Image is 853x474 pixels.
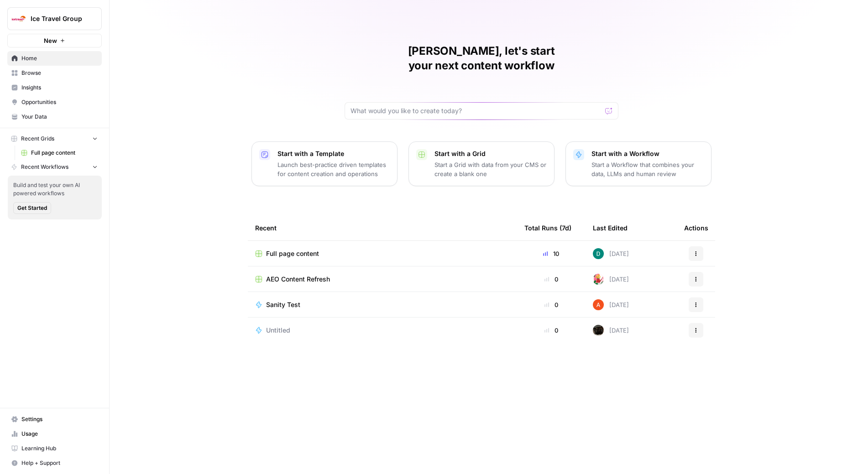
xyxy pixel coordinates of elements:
[524,300,578,309] div: 0
[266,249,319,258] span: Full page content
[10,10,27,27] img: Ice Travel Group Logo
[7,51,102,66] a: Home
[17,146,102,160] a: Full page content
[351,106,602,115] input: What would you like to create today?
[7,412,102,427] a: Settings
[13,181,96,198] span: Build and test your own AI powered workflows
[21,98,98,106] span: Opportunities
[255,300,510,309] a: Sanity Test
[7,80,102,95] a: Insights
[7,66,102,80] a: Browse
[593,325,604,336] img: a7wp29i4q9fg250eipuu1edzbiqn
[591,149,704,158] p: Start with a Workflow
[266,275,330,284] span: AEO Content Refresh
[7,7,102,30] button: Workspace: Ice Travel Group
[21,459,98,467] span: Help + Support
[13,202,51,214] button: Get Started
[31,14,86,23] span: Ice Travel Group
[277,149,390,158] p: Start with a Template
[277,160,390,178] p: Launch best-practice driven templates for content creation and operations
[21,163,68,171] span: Recent Workflows
[21,135,54,143] span: Recent Grids
[44,36,57,45] span: New
[524,249,578,258] div: 10
[31,149,98,157] span: Full page content
[524,275,578,284] div: 0
[7,456,102,470] button: Help + Support
[524,326,578,335] div: 0
[593,274,604,285] img: bumscs0cojt2iwgacae5uv0980n9
[21,430,98,438] span: Usage
[266,300,300,309] span: Sanity Test
[684,215,708,240] div: Actions
[17,204,47,212] span: Get Started
[345,44,618,73] h1: [PERSON_NAME], let's start your next content workflow
[434,160,547,178] p: Start a Grid with data from your CMS or create a blank one
[7,109,102,124] a: Your Data
[7,95,102,109] a: Opportunities
[593,299,629,310] div: [DATE]
[255,275,510,284] a: AEO Content Refresh
[565,141,712,186] button: Start with a WorkflowStart a Workflow that combines your data, LLMs and human review
[434,149,547,158] p: Start with a Grid
[524,215,571,240] div: Total Runs (7d)
[7,427,102,441] a: Usage
[7,441,102,456] a: Learning Hub
[7,34,102,47] button: New
[21,83,98,92] span: Insights
[21,113,98,121] span: Your Data
[255,215,510,240] div: Recent
[7,160,102,174] button: Recent Workflows
[266,326,290,335] span: Untitled
[21,54,98,63] span: Home
[255,249,510,258] a: Full page content
[593,248,604,259] img: wmntlqbaclq71l1dpczb36p244es
[21,415,98,423] span: Settings
[7,132,102,146] button: Recent Grids
[593,215,628,240] div: Last Edited
[593,299,604,310] img: cje7zb9ux0f2nqyv5qqgv3u0jxek
[255,326,510,335] a: Untitled
[251,141,398,186] button: Start with a TemplateLaunch best-practice driven templates for content creation and operations
[21,444,98,453] span: Learning Hub
[408,141,555,186] button: Start with a GridStart a Grid with data from your CMS or create a blank one
[593,325,629,336] div: [DATE]
[593,274,629,285] div: [DATE]
[593,248,629,259] div: [DATE]
[591,160,704,178] p: Start a Workflow that combines your data, LLMs and human review
[21,69,98,77] span: Browse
